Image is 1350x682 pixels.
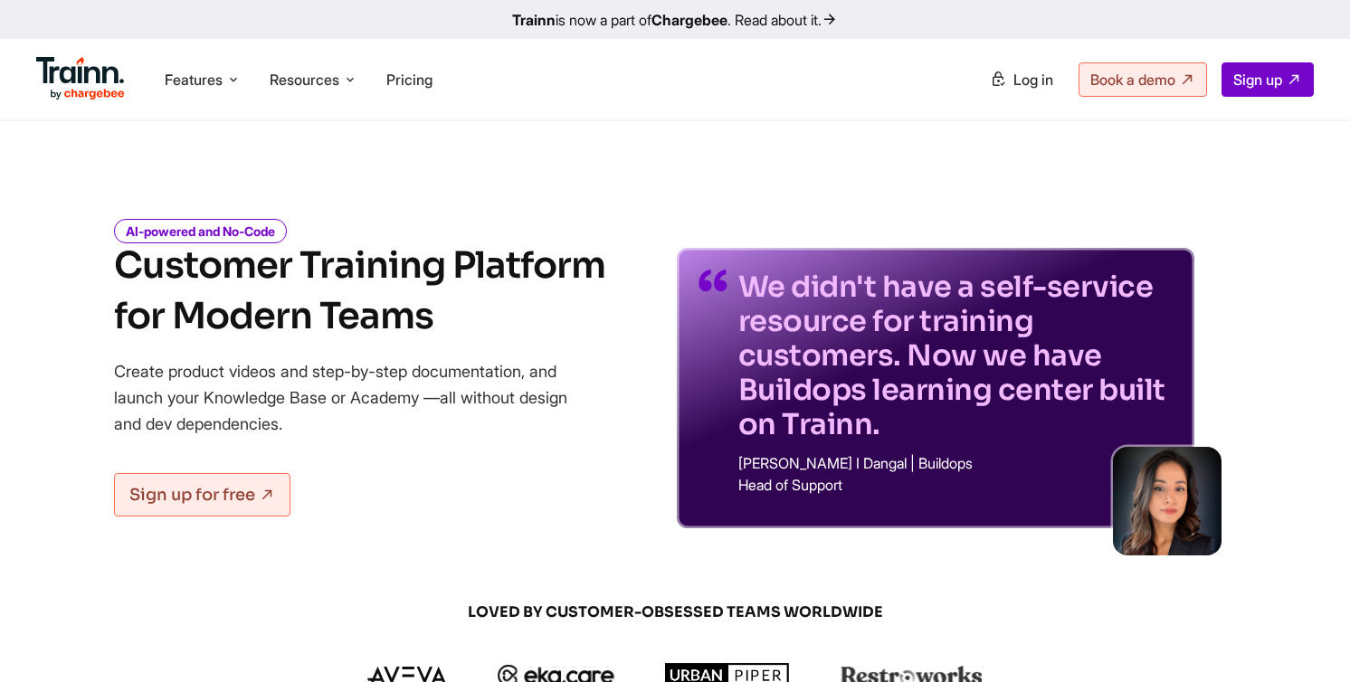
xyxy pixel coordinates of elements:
b: Trainn [512,11,556,29]
span: Resources [270,70,339,90]
p: We didn't have a self-service resource for training customers. Now we have Buildops learning cent... [738,270,1173,441]
p: Create product videos and step-by-step documentation, and launch your Knowledge Base or Academy —... [114,358,594,437]
span: Features [165,70,223,90]
img: Trainn Logo [36,57,125,100]
span: Book a demo [1090,71,1175,89]
a: Pricing [386,71,433,89]
a: Sign up for free [114,473,290,516]
span: LOVED BY CUSTOMER-OBSESSED TEAMS WORLDWIDE [241,602,1109,622]
a: Log in [979,63,1064,96]
b: Chargebee [651,11,727,29]
iframe: Chat Widget [1260,595,1350,682]
p: [PERSON_NAME] I Dangal | Buildops [738,456,1173,470]
span: Sign up [1233,71,1282,89]
i: AI-powered and No-Code [114,219,287,243]
span: Log in [1013,71,1053,89]
h1: Customer Training Platform for Modern Teams [114,241,605,342]
a: Sign up [1222,62,1314,97]
img: sabina-buildops.d2e8138.png [1113,447,1222,555]
img: quotes-purple.41a7099.svg [699,270,727,291]
p: Head of Support [738,478,1173,492]
a: Book a demo [1079,62,1207,97]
